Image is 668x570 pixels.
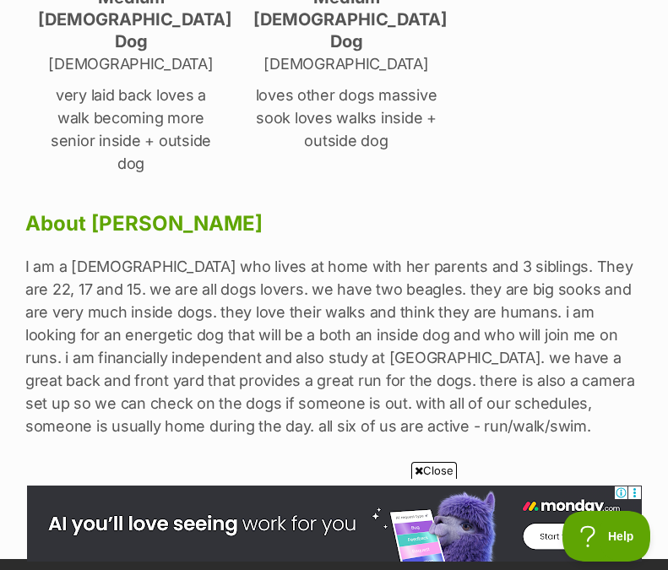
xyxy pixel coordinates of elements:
[411,462,457,479] span: Close
[25,212,643,236] h3: About [PERSON_NAME]
[38,84,224,175] p: very laid back loves a walk becoming more senior inside + outside dog
[25,255,643,437] p: I am a [DEMOGRAPHIC_DATA] who lives at home with her parents and 3 siblings. They are 22, 17 and ...
[27,486,642,562] iframe: Advertisement
[562,511,651,562] iframe: Help Scout Beacon - Open
[38,52,224,75] p: [DEMOGRAPHIC_DATA]
[253,84,439,152] p: loves other dogs massive sook loves walks inside + outside dog
[253,52,439,75] p: [DEMOGRAPHIC_DATA]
